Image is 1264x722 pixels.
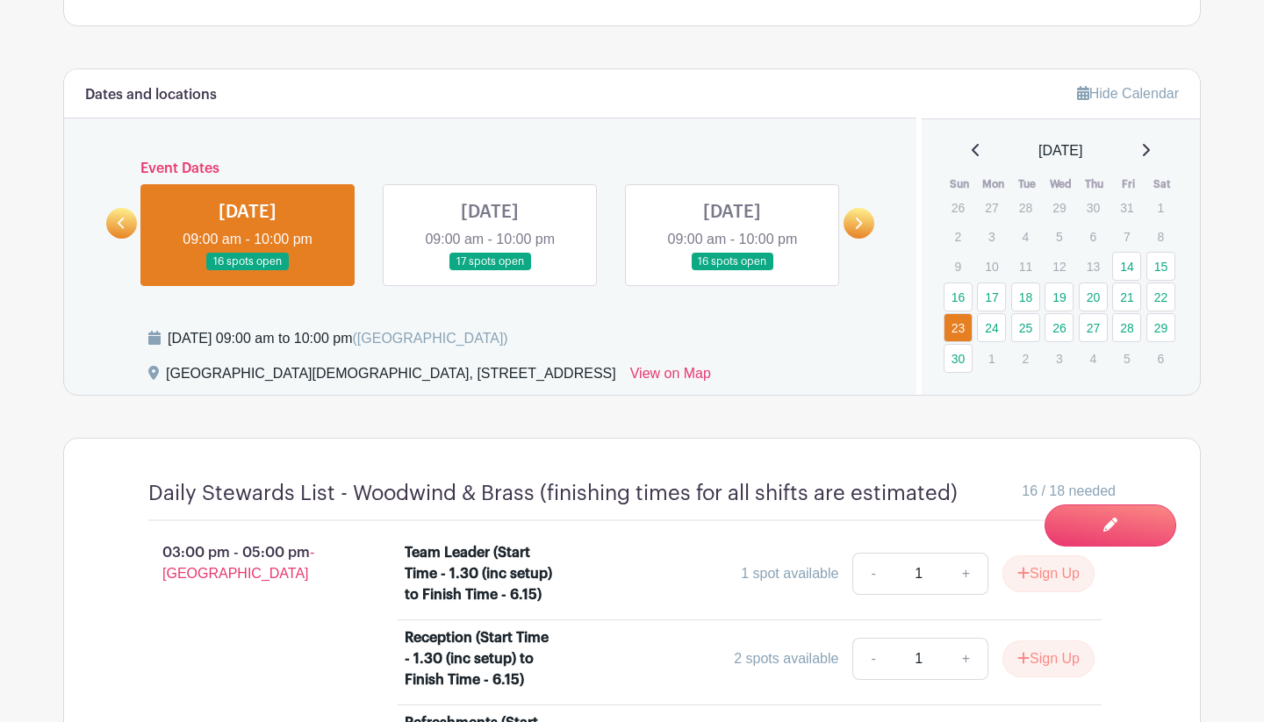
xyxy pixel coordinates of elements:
button: Sign Up [1002,555,1095,592]
h6: Dates and locations [85,87,217,104]
p: 03:00 pm - 05:00 pm [120,535,377,591]
span: 16 / 18 needed [1022,481,1116,502]
a: - [852,553,893,595]
a: 17 [977,282,1006,311]
p: 26 [944,194,973,221]
p: 6 [1146,345,1175,372]
a: 19 [1045,282,1074,311]
h6: Event Dates [137,161,844,177]
div: [GEOGRAPHIC_DATA][DEMOGRAPHIC_DATA], [STREET_ADDRESS] [166,363,616,391]
a: 26 [1045,313,1074,342]
p: 4 [1079,345,1108,372]
p: 1 [977,345,1006,372]
th: Wed [1044,175,1078,193]
p: 8 [1146,223,1175,250]
p: 9 [944,253,973,280]
p: 1 [1146,194,1175,221]
p: 27 [977,194,1006,221]
a: Hide Calendar [1077,86,1179,101]
div: [DATE] 09:00 am to 10:00 pm [168,328,508,349]
a: + [944,638,988,680]
a: + [944,553,988,595]
p: 31 [1112,194,1141,221]
h4: Daily Stewards List - Woodwind & Brass (finishing times for all shifts are estimated) [148,481,958,506]
a: 14 [1112,252,1141,281]
a: 22 [1146,282,1175,311]
a: 23 [944,313,973,342]
p: 10 [977,253,1006,280]
p: 30 [1079,194,1108,221]
a: - [852,638,893,680]
p: 29 [1045,194,1074,221]
a: 25 [1011,313,1040,342]
a: 18 [1011,282,1040,311]
p: 2 [1011,345,1040,372]
span: ([GEOGRAPHIC_DATA]) [352,331,507,346]
div: Team Leader (Start Time - 1.30 (inc setup) to Finish Time - 6.15) [405,542,557,605]
p: 2 [944,223,973,250]
div: 2 spots available [734,648,838,669]
div: 1 spot available [741,563,838,584]
div: Reception (Start Time - 1.30 (inc setup) to Finish Time - 6.15) [405,627,557,690]
a: 27 [1079,313,1108,342]
a: 29 [1146,313,1175,342]
a: 16 [944,282,973,311]
th: Thu [1078,175,1112,193]
p: 13 [1079,253,1108,280]
a: 20 [1079,282,1108,311]
p: 7 [1112,223,1141,250]
p: 3 [1045,345,1074,372]
span: [DATE] [1038,140,1082,161]
p: 11 [1011,253,1040,280]
a: View on Map [630,363,711,391]
button: Sign Up [1002,640,1095,677]
th: Fri [1111,175,1145,193]
th: Mon [976,175,1010,193]
a: 24 [977,313,1006,342]
p: 28 [1011,194,1040,221]
p: 12 [1045,253,1074,280]
p: 3 [977,223,1006,250]
th: Tue [1010,175,1045,193]
a: 28 [1112,313,1141,342]
th: Sun [943,175,977,193]
th: Sat [1145,175,1180,193]
p: 4 [1011,223,1040,250]
a: 21 [1112,282,1141,311]
p: 6 [1079,223,1108,250]
p: 5 [1045,223,1074,250]
a: 15 [1146,252,1175,281]
a: 30 [944,344,973,373]
p: 5 [1112,345,1141,372]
